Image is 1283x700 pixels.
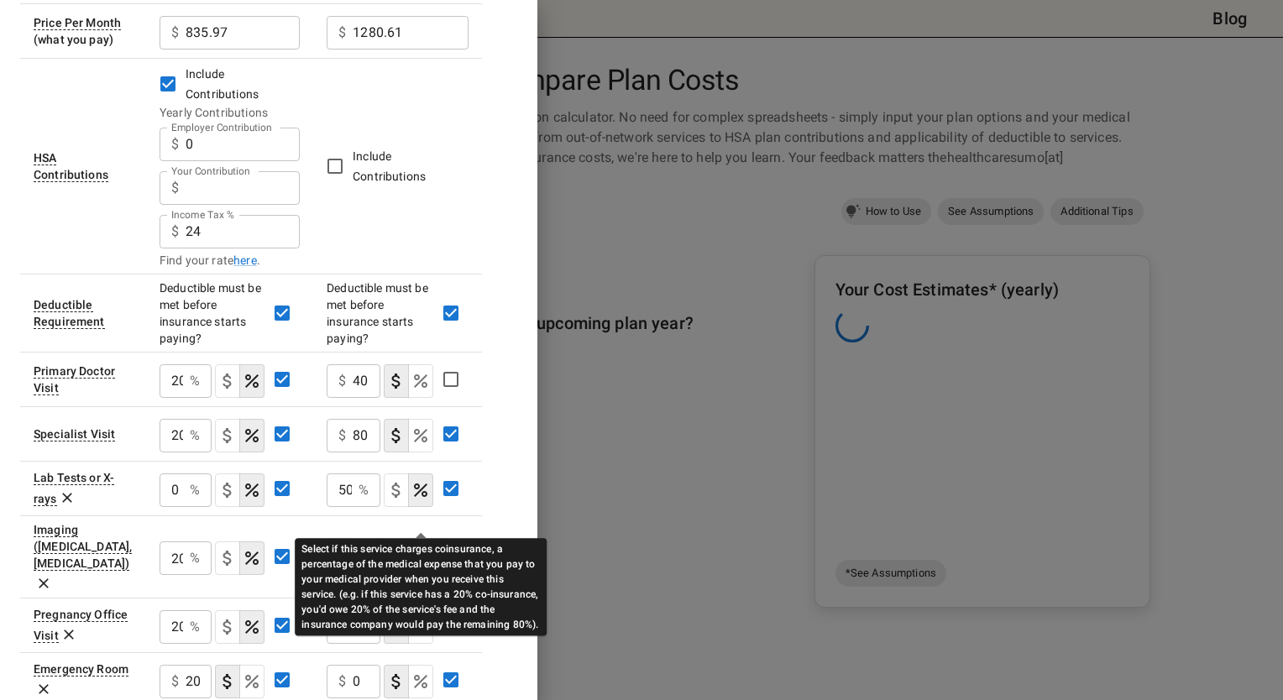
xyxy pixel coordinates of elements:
p: % [190,426,200,446]
p: % [190,548,200,568]
button: coinsurance [239,364,264,398]
div: cost type [384,473,433,507]
button: copayment [384,364,409,398]
svg: Select if this service charges a copay (or copayment), a set dollar amount (e.g. $30) you pay to ... [386,671,406,692]
button: coinsurance [239,473,264,507]
label: Employer Contribution [171,120,272,134]
p: $ [171,671,179,692]
p: $ [338,23,346,43]
button: coinsurance [408,419,433,452]
svg: Select if this service charges coinsurance, a percentage of the medical expense that you pay to y... [242,617,262,637]
p: $ [171,178,179,198]
div: cost type [215,473,264,507]
svg: Select if this service charges a copay (or copayment), a set dollar amount (e.g. $30) you pay to ... [386,480,406,500]
button: copayment [384,473,409,507]
button: coinsurance [408,473,433,507]
p: $ [171,134,179,154]
svg: Select if this service charges coinsurance, a percentage of the medical expense that you pay to y... [411,671,431,692]
button: copayment [215,419,240,452]
div: Yearly Contributions [160,104,300,121]
p: % [359,480,369,500]
button: copayment [215,665,240,698]
svg: Select if this service charges coinsurance, a percentage of the medical expense that you pay to y... [242,671,262,692]
svg: Select if this service charges coinsurance, a percentage of the medical expense that you pay to y... [411,480,431,500]
svg: Select if this service charges a copay (or copayment), a set dollar amount (e.g. $30) you pay to ... [386,426,406,446]
div: cost type [384,419,433,452]
button: coinsurance [239,610,264,644]
div: cost type [215,419,264,452]
div: Emergency Room [34,662,128,676]
button: coinsurance [239,665,264,698]
svg: Select if this service charges a copay (or copayment), a set dollar amount (e.g. $30) you pay to ... [217,617,238,637]
div: Leave the checkbox empty if you don't what an HSA (Health Savings Account) is. If the insurance p... [34,151,108,182]
div: cost type [215,665,264,698]
p: $ [338,371,346,391]
button: copayment [215,541,240,575]
p: $ [171,23,179,43]
div: cost type [215,541,264,575]
div: Sometimes called 'Specialist' or 'Specialist Office Visit'. This is a visit to a doctor with a sp... [34,427,115,441]
svg: Select if this service charges a copay (or copayment), a set dollar amount (e.g. $30) you pay to ... [217,548,238,568]
button: copayment [384,665,409,698]
div: Select if this service charges coinsurance, a percentage of the medical expense that you pay to y... [295,538,547,635]
svg: Select if this service charges coinsurance, a percentage of the medical expense that you pay to y... [411,371,431,391]
svg: Select if this service charges coinsurance, a percentage of the medical expense that you pay to y... [242,426,262,446]
p: $ [171,222,179,242]
a: here [233,252,257,269]
button: copayment [215,364,240,398]
svg: Select if this service charges coinsurance, a percentage of the medical expense that you pay to y... [411,426,431,446]
div: Prenatal care visits for routine pregnancy monitoring and checkups throughout pregnancy. [34,608,128,643]
div: Deductible must be met before insurance starts paying? [160,279,264,347]
svg: Select if this service charges a copay (or copayment), a set dollar amount (e.g. $30) you pay to ... [386,371,406,391]
div: Lab Tests or X-rays [34,471,114,506]
label: Your Contribution [171,164,250,178]
span: Include Contributions [186,67,259,101]
svg: Select if this service charges a copay (or copayment), a set dollar amount (e.g. $30) you pay to ... [217,671,238,692]
svg: Select if this service charges coinsurance, a percentage of the medical expense that you pay to y... [242,371,262,391]
div: cost type [384,665,433,698]
td: (what you pay) [20,3,146,58]
div: cost type [215,364,264,398]
span: Include Contributions [353,149,426,183]
p: % [190,617,200,637]
button: coinsurance [239,419,264,452]
button: copayment [215,610,240,644]
div: Find your rate . [160,252,300,269]
svg: Select if this service charges a copay (or copayment), a set dollar amount (e.g. $30) you pay to ... [217,371,238,391]
div: Deductible must be met before insurance starts paying? [327,279,433,347]
svg: Select if this service charges a copay (or copayment), a set dollar amount (e.g. $30) you pay to ... [217,480,238,500]
button: coinsurance [408,665,433,698]
button: copayment [215,473,240,507]
label: Income Tax % [171,207,234,222]
div: Imaging (MRI, PET, CT) [34,523,132,571]
div: Visit to your primary doctor for general care (also known as a Primary Care Provider, Primary Car... [34,364,115,395]
p: % [190,371,200,391]
p: $ [338,671,346,692]
button: copayment [384,419,409,452]
div: cost type [215,610,264,644]
p: % [190,480,200,500]
div: Sometimes called 'plan cost'. The portion of the plan premium that comes out of your wallet each ... [34,16,121,30]
div: This option will be 'Yes' for most plans. If your plan details say something to the effect of 'de... [34,298,105,329]
div: cost type [384,364,433,398]
svg: Select if this service charges a copay (or copayment), a set dollar amount (e.g. $30) you pay to ... [217,426,238,446]
svg: Select if this service charges coinsurance, a percentage of the medical expense that you pay to y... [242,480,262,500]
button: coinsurance [408,364,433,398]
svg: Select if this service charges coinsurance, a percentage of the medical expense that you pay to y... [242,548,262,568]
p: $ [338,426,346,446]
button: coinsurance [239,541,264,575]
